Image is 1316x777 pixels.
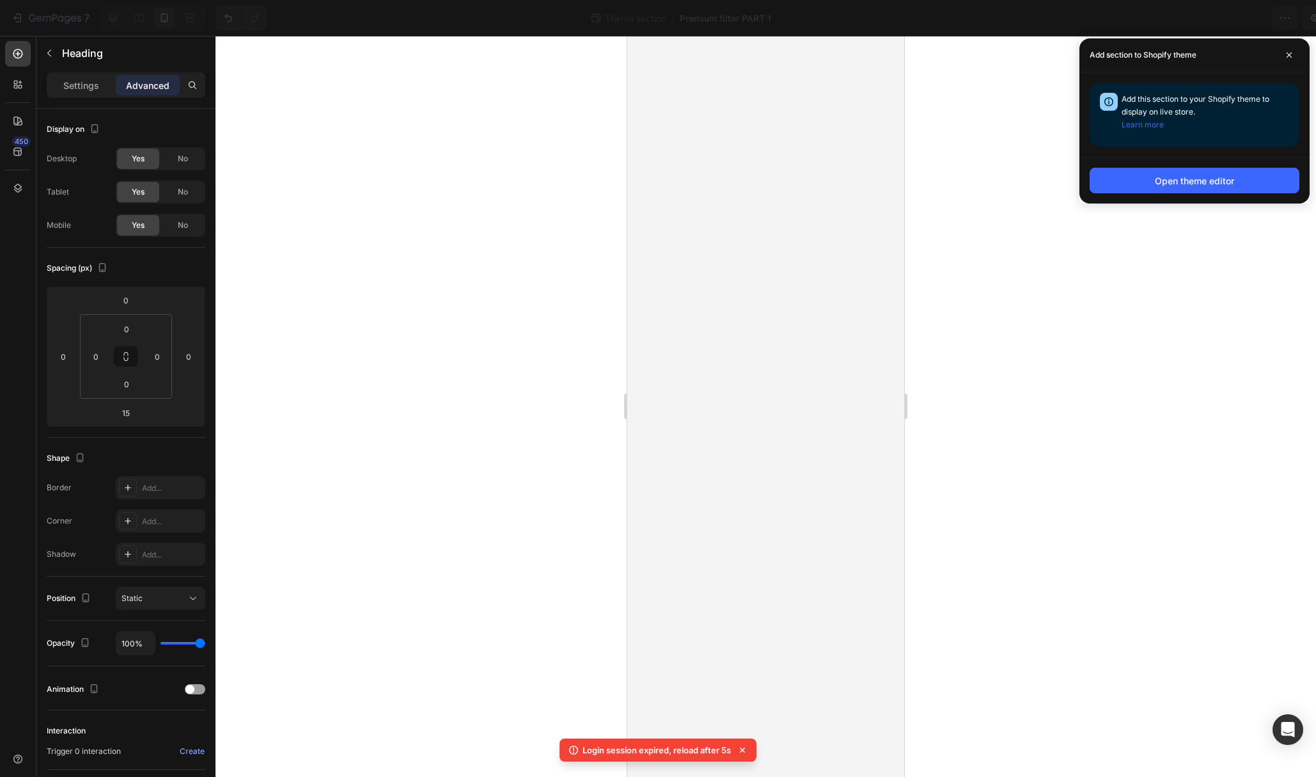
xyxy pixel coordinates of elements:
[1122,118,1164,131] button: Learn more
[116,632,155,655] input: Auto
[1273,714,1303,745] div: Open Intercom Messenger
[1202,12,1300,25] div: Publish Theme Section
[126,79,169,92] p: Advanced
[62,45,200,61] p: Heading
[132,186,145,198] span: Yes
[680,12,771,25] span: Premium filter PART 1
[1090,49,1196,61] p: Add section to Shopify theme
[178,220,188,231] span: No
[1155,174,1234,188] div: Open theme editor
[178,186,188,198] span: No
[113,291,139,310] input: 0
[1090,168,1299,193] button: Open theme editor
[47,746,121,757] span: Trigger 0 interaction
[86,347,106,366] input: 0px
[113,403,139,422] input: 15
[47,450,88,467] div: Shape
[63,79,99,92] p: Settings
[179,347,198,366] input: 0
[47,220,71,231] div: Mobile
[215,5,267,31] div: Undo/Redo
[142,483,202,494] div: Add...
[47,153,77,164] div: Desktop
[142,516,202,527] div: Add...
[1191,5,1311,31] button: Publish Theme Section
[116,587,205,610] button: Static
[179,744,205,759] button: Create
[148,347,167,366] input: 0px
[627,36,904,777] iframe: Design area
[583,744,731,757] p: Login session expired, reload after 5s
[47,515,72,527] div: Corner
[602,12,669,25] span: Theme section
[132,153,145,164] span: Yes
[47,549,76,560] div: Shadow
[47,725,86,737] div: Interaction
[121,593,143,603] span: Static
[1144,5,1186,31] button: Save
[47,186,69,198] div: Tablet
[54,347,73,366] input: 0
[47,482,72,493] div: Border
[180,746,205,757] div: Create
[114,374,139,394] input: 0px
[671,12,675,25] span: /
[47,635,93,652] div: Opacity
[114,319,139,339] input: 0px
[1122,94,1269,129] span: Add this section to your Shopify theme to display on live store.
[84,10,90,26] p: 7
[142,549,202,561] div: Add...
[47,121,102,138] div: Display on
[47,590,93,607] div: Position
[132,220,145,231] span: Yes
[47,260,110,277] div: Spacing (px)
[5,5,95,31] button: 7
[178,153,188,164] span: No
[12,136,31,147] div: 450
[1155,13,1176,24] span: Save
[47,681,102,698] div: Animation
